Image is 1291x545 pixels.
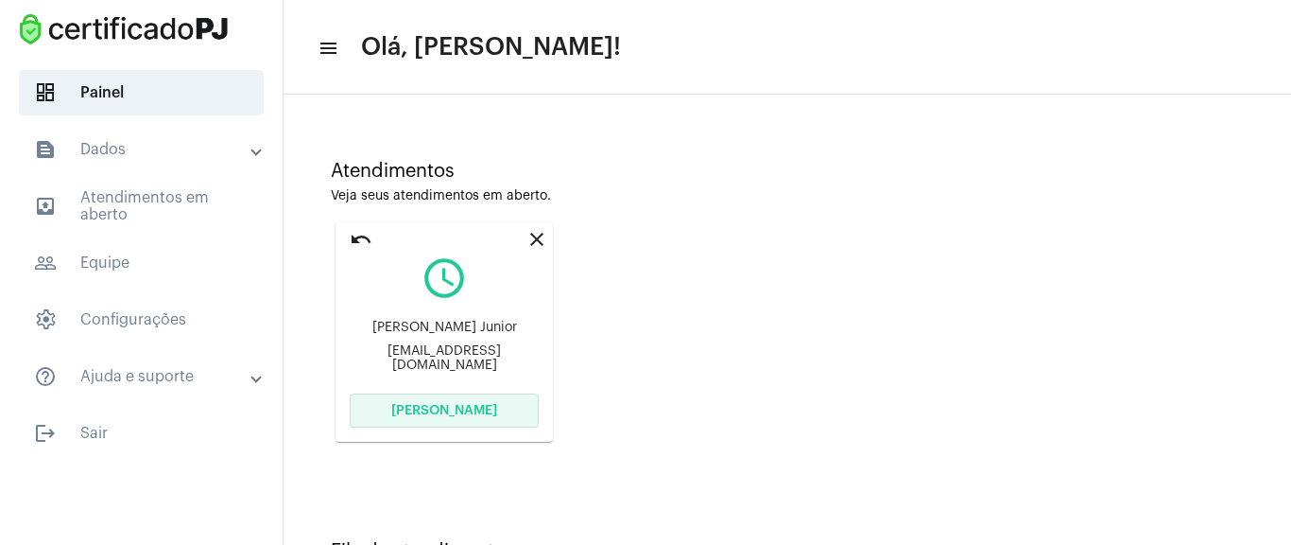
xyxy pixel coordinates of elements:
[350,344,539,373] div: [EMAIL_ADDRESS][DOMAIN_NAME]
[391,404,497,417] span: [PERSON_NAME]
[350,394,539,428] button: [PERSON_NAME]
[361,32,621,62] span: Olá, [PERSON_NAME]!
[34,365,252,388] mat-panel-title: Ajuda e suporte
[19,70,264,115] span: Painel
[19,411,264,456] span: Sair
[34,195,57,218] mat-icon: sidenav icon
[34,308,57,331] span: sidenav icon
[11,354,283,399] mat-expansion-panel-header: sidenav iconAjuda e suporte
[525,228,548,251] mat-icon: close
[331,189,1244,203] div: Veja seus atendimentos em aberto.
[15,9,232,49] img: fba4626d-73b5-6c3e-879c-9397d3eee438.png
[11,127,283,172] mat-expansion-panel-header: sidenav iconDados
[19,297,264,343] span: Configurações
[318,37,336,60] mat-icon: sidenav icon
[350,321,539,335] div: [PERSON_NAME] Junior
[350,228,372,251] mat-icon: undo
[34,138,252,161] mat-panel-title: Dados
[350,255,539,302] mat-icon: query_builder
[34,138,57,161] mat-icon: sidenav icon
[34,365,57,388] mat-icon: sidenav icon
[19,240,264,286] span: Equipe
[34,422,57,445] mat-icon: sidenav icon
[34,252,57,274] mat-icon: sidenav icon
[34,81,57,104] span: sidenav icon
[331,161,1244,182] div: Atendimentos
[19,184,264,229] span: Atendimentos em aberto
